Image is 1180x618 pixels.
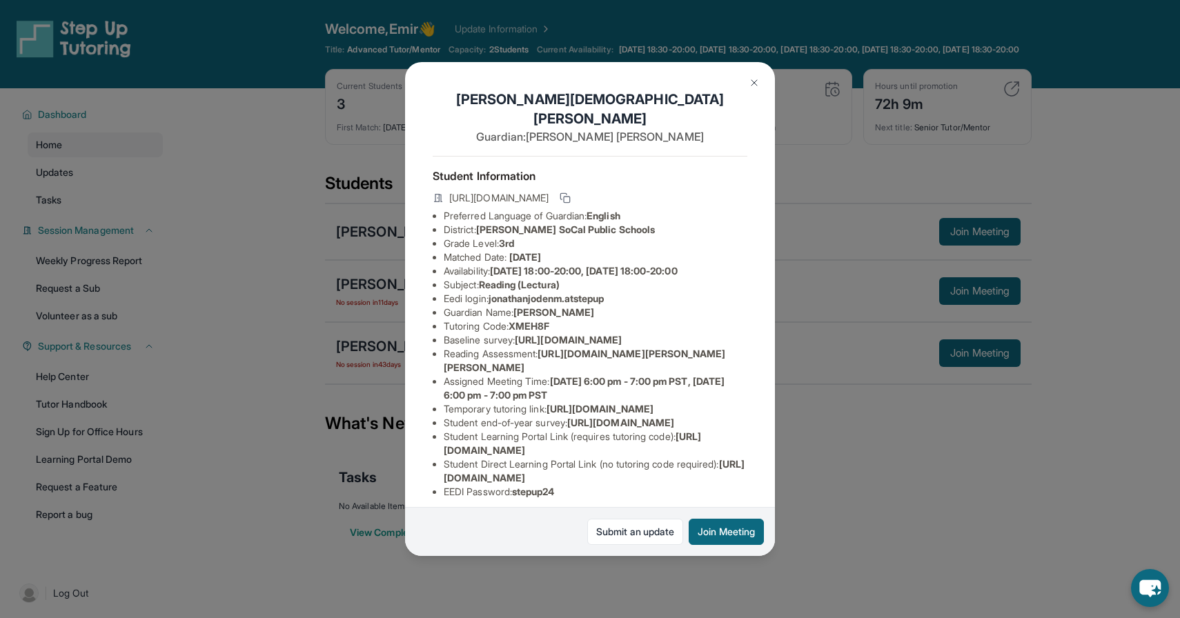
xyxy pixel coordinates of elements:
button: Join Meeting [689,519,764,545]
p: Guardian: [PERSON_NAME] [PERSON_NAME] [433,128,747,145]
a: Submit an update [587,519,683,545]
h1: [PERSON_NAME][DEMOGRAPHIC_DATA] [PERSON_NAME] [433,90,747,128]
li: Guardian Name : [444,306,747,319]
li: District: [444,223,747,237]
img: Close Icon [749,77,760,88]
span: [URL][DOMAIN_NAME] [515,334,622,346]
li: Assigned Meeting Time : [444,375,747,402]
span: [DATE] 18:00-20:00, [DATE] 18:00-20:00 [490,265,678,277]
li: Baseline survey : [444,333,747,347]
span: Reading (Lectura) [479,279,560,290]
li: Subject : [444,278,747,292]
li: Student end-of-year survey : [444,416,747,430]
li: Tutoring Code : [444,319,747,333]
li: Availability: [444,264,747,278]
span: [DATE] [509,251,541,263]
li: Preferred Language of Guardian: [444,209,747,223]
span: stepup24 [512,486,555,497]
button: Copy link [557,190,573,206]
h4: Student Information [433,168,747,184]
li: Grade Level: [444,237,747,250]
span: 3rd [499,237,514,249]
li: Eedi login : [444,292,747,306]
button: chat-button [1131,569,1169,607]
li: Reading Assessment : [444,347,747,375]
span: jonathanjodenm.atstepup [489,292,604,304]
li: Matched Date: [444,250,747,264]
span: [PERSON_NAME] [513,306,594,318]
span: [URL][DOMAIN_NAME] [567,417,674,428]
span: [URL][DOMAIN_NAME][PERSON_NAME][PERSON_NAME] [444,348,726,373]
li: Temporary tutoring link : [444,402,747,416]
li: EEDI Password : [444,485,747,499]
li: Student Learning Portal Link (requires tutoring code) : [444,430,747,457]
span: XMEH8F [509,320,549,332]
li: Student Direct Learning Portal Link (no tutoring code required) : [444,457,747,485]
span: English [587,210,620,221]
span: [URL][DOMAIN_NAME] [449,191,549,205]
span: [URL][DOMAIN_NAME] [547,403,653,415]
span: [PERSON_NAME] SoCal Public Schools [476,223,655,235]
span: [DATE] 6:00 pm - 7:00 pm PST, [DATE] 6:00 pm - 7:00 pm PST [444,375,725,401]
